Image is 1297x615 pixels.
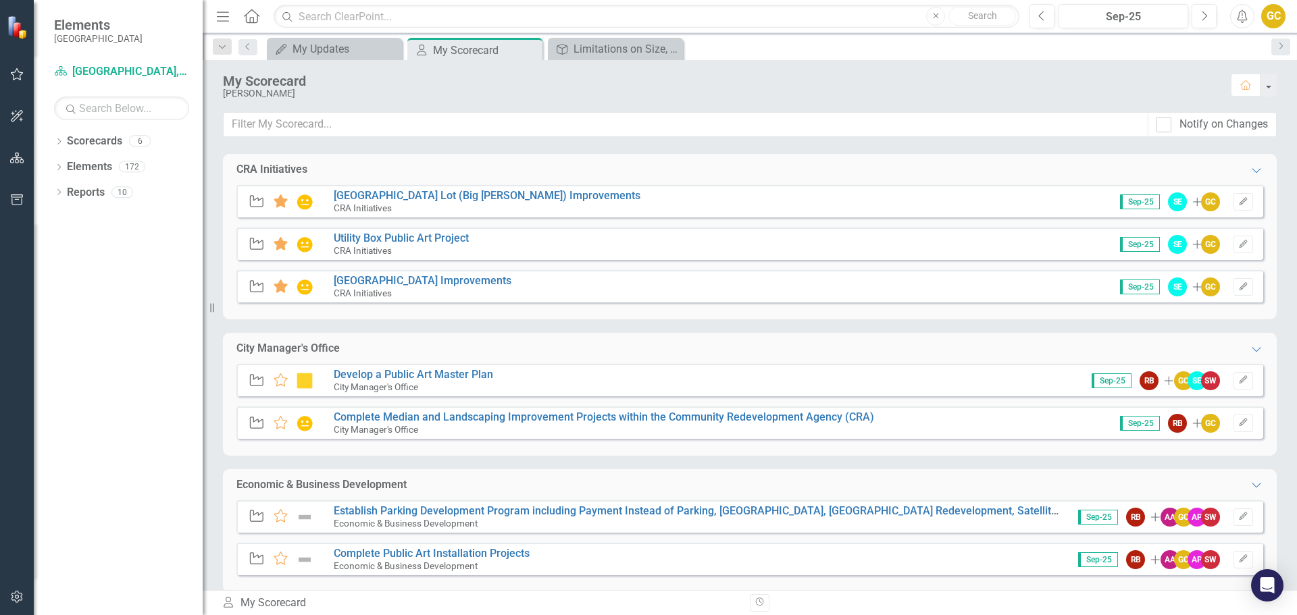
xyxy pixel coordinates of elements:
div: RB [1126,550,1145,569]
small: Economic & Business Development [334,560,478,571]
a: [GEOGRAPHIC_DATA] Lot (Big [PERSON_NAME]) Improvements [334,189,640,202]
div: City Manager's Office [236,341,340,356]
div: GC [1201,277,1220,296]
img: In Progress [296,279,313,295]
div: Limitations on Size, Height, Number and Use of Buildings [574,41,680,57]
div: RB [1140,371,1159,390]
span: Sep-25 [1078,510,1118,525]
span: Elements [54,17,143,33]
div: SW [1201,371,1220,390]
input: Search ClearPoint... [274,5,1019,28]
input: Search Below... [54,97,189,120]
span: Sep-25 [1120,194,1160,209]
div: SE [1168,235,1187,254]
div: SW [1201,550,1220,569]
div: My Scorecard [223,74,1217,88]
div: 172 [119,161,145,173]
div: GC [1201,235,1220,254]
button: Search [948,7,1016,26]
small: CRA Initiatives [334,203,392,213]
a: Complete Median and Landscaping Improvement Projects within the Community Redevelopment Agency (CRA) [334,410,874,423]
img: ClearPoint Strategy [7,15,30,38]
small: City Manager's Office [334,424,418,435]
div: Economic & Business Development [236,477,407,493]
a: Develop a Public Art Master Plan [334,368,493,381]
div: AA [1161,508,1179,527]
small: City Manager's Office [334,381,418,392]
img: In Progress or Needs Work [296,373,313,389]
div: My Updates [293,41,399,57]
small: CRA Initiatives [334,245,392,256]
div: AP [1188,550,1206,569]
input: Filter My Scorecard... [223,112,1148,137]
a: Utility Box Public Art Project [334,232,469,244]
span: Sep-25 [1120,279,1160,294]
div: Notify on Changes [1179,117,1268,132]
img: In Progress [296,415,313,431]
div: SW [1201,508,1220,527]
a: [GEOGRAPHIC_DATA] Improvements [334,274,511,287]
a: Reports [67,185,105,200]
div: My Scorecard [222,595,740,611]
div: GC [1201,414,1220,433]
div: SE [1168,277,1187,296]
div: CRA Initiatives [236,162,307,178]
small: [GEOGRAPHIC_DATA] [54,33,143,44]
div: GC [1174,508,1193,527]
span: Sep-25 [1078,552,1118,567]
div: GC [1201,192,1220,211]
span: Sep-25 [1092,373,1131,388]
a: Elements [67,159,112,175]
small: Economic & Business Development [334,518,478,529]
div: RB [1126,508,1145,527]
div: RB [1168,414,1187,433]
button: GC [1261,4,1286,28]
div: GC [1174,550,1193,569]
div: AA [1161,550,1179,569]
img: In Progress [296,236,313,252]
span: Sep-25 [1120,237,1160,252]
button: Sep-25 [1059,4,1188,28]
div: Sep-25 [1063,9,1184,25]
a: Complete Public Art Installation Projects [334,547,530,560]
div: AP [1188,508,1206,527]
div: SE [1168,192,1187,211]
a: Limitations on Size, Height, Number and Use of Buildings [551,41,680,57]
span: Search [968,10,997,21]
div: [PERSON_NAME] [223,88,1217,99]
div: Open Intercom Messenger [1251,569,1283,601]
div: GC [1174,371,1193,390]
a: Scorecards [67,134,122,149]
a: My Updates [270,41,399,57]
div: SE [1188,371,1206,390]
img: Not Defined [296,509,313,525]
img: In Progress [296,194,313,210]
div: 6 [129,136,151,147]
div: My Scorecard [433,42,539,59]
a: [GEOGRAPHIC_DATA], [GEOGRAPHIC_DATA] Business Initiatives [54,64,189,80]
span: Sep-25 [1120,416,1160,431]
small: CRA Initiatives [334,288,392,298]
img: Not Defined [296,552,313,568]
div: 10 [111,186,133,198]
